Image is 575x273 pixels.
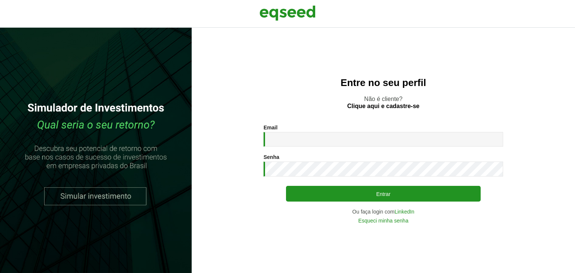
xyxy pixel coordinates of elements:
[347,103,420,109] a: Clique aqui e cadastre-se
[207,77,560,88] h2: Entre no seu perfil
[207,95,560,110] p: Não é cliente?
[259,4,316,22] img: EqSeed Logo
[286,186,481,202] button: Entrar
[264,209,503,214] div: Ou faça login com
[264,125,277,130] label: Email
[395,209,414,214] a: LinkedIn
[358,218,408,223] a: Esqueci minha senha
[264,154,279,160] label: Senha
